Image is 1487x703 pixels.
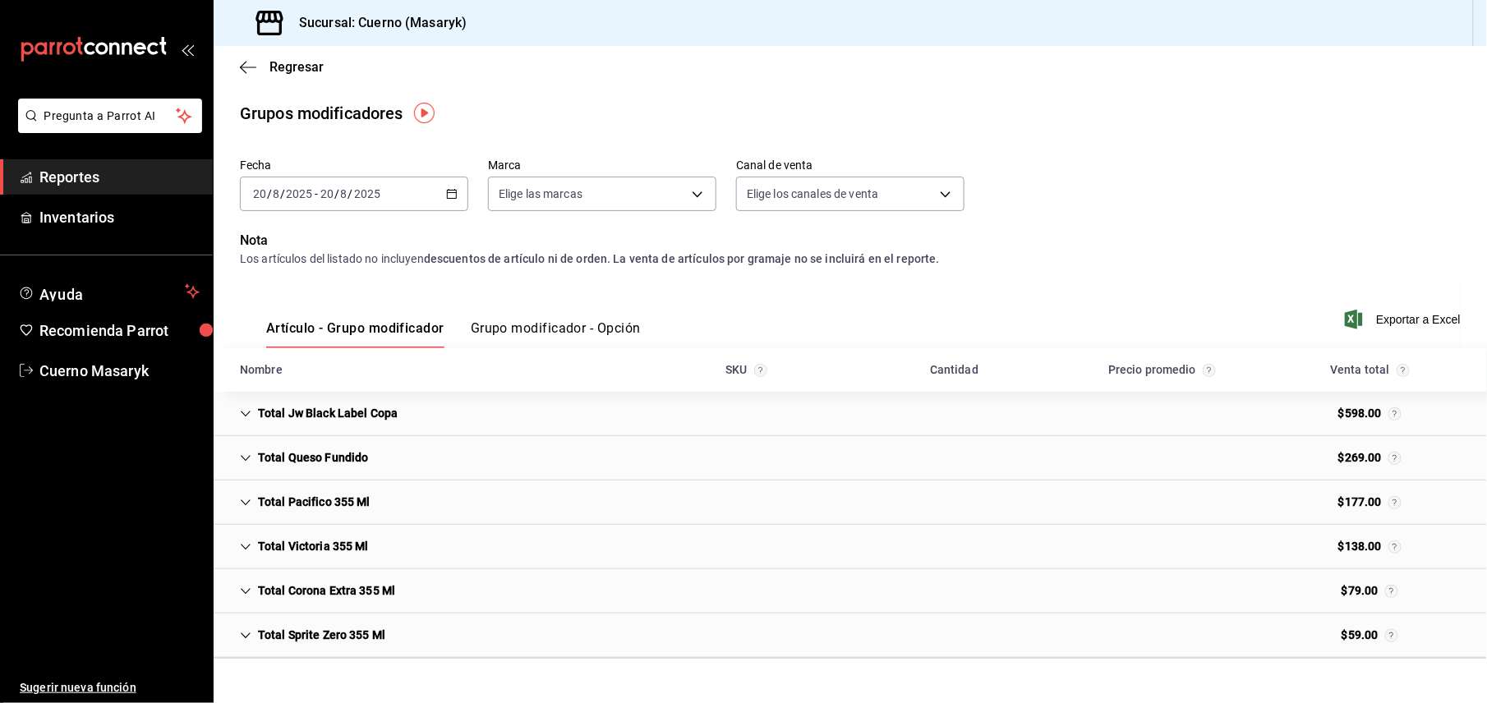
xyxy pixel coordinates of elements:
[334,187,339,200] span: /
[1328,576,1411,606] div: Cell
[44,108,177,125] span: Pregunta a Parrot AI
[1388,540,1402,554] svg: Venta total = venta de artículos + venta grupos modificadores
[214,348,1487,659] div: Container
[214,480,1487,525] div: Row
[18,99,202,133] button: Pregunta a Parrot AI
[240,59,324,75] button: Regresar
[424,252,940,265] strong: descuentos de artículo ni de orden. La venta de artículos por gramaje no se incluirá en el reporte.
[181,43,194,56] button: open_drawer_menu
[1325,487,1415,517] div: Cell
[214,525,1487,569] div: Row
[353,187,381,200] input: ----
[734,452,760,465] div: Cell
[280,187,285,200] span: /
[734,407,760,420] div: Cell
[414,103,435,123] img: Tooltip marker
[320,187,334,200] input: --
[227,355,642,385] div: HeadCell
[1149,540,1176,554] div: Cell
[1203,364,1216,377] svg: Precio promedio = total artículos / cantidad
[227,443,382,473] div: Cell
[1149,585,1176,598] div: Cell
[214,436,1487,480] div: Row
[12,119,202,136] a: Pregunta a Parrot AI
[941,540,968,554] div: Cell
[736,160,964,172] label: Canal de venta
[227,620,398,650] div: Cell
[1149,407,1176,420] div: Cell
[240,160,468,172] label: Fecha
[1266,355,1474,385] div: HeadCell
[227,531,382,562] div: Cell
[315,187,318,200] span: -
[734,629,760,642] div: Cell
[754,364,767,377] svg: Los artículos y grupos modificadores se agruparán por SKU; se mostrará el primer creado.
[266,320,641,348] div: navigation tabs
[227,576,408,606] div: Cell
[227,487,384,517] div: Cell
[1328,620,1411,650] div: Cell
[227,398,411,429] div: Cell
[1348,310,1461,329] button: Exportar a Excel
[642,355,850,385] div: HeadCell
[1385,585,1398,598] svg: Venta total = venta de artículos + venta grupos modificadores
[941,452,968,465] div: Cell
[1149,452,1176,465] div: Cell
[269,59,324,75] span: Regresar
[941,629,968,642] div: Cell
[1325,398,1415,429] div: Cell
[747,186,878,202] span: Elige los canales de venta
[1388,496,1402,509] svg: Venta total = venta de artículos + venta grupos modificadores
[850,355,1058,385] div: HeadCell
[214,569,1487,613] div: Row
[499,186,582,202] span: Elige las marcas
[734,540,760,554] div: Cell
[267,187,272,200] span: /
[348,187,353,200] span: /
[252,187,267,200] input: --
[471,320,641,348] button: Grupo modificador - Opción
[1149,629,1176,642] div: Cell
[941,585,968,598] div: Cell
[941,407,968,420] div: Cell
[240,231,1461,250] p: Nota
[1325,531,1415,562] div: Cell
[734,496,760,509] div: Cell
[340,187,348,200] input: --
[1388,452,1402,465] svg: Venta total = venta de artículos + venta grupos modificadores
[214,392,1487,436] div: Row
[1149,496,1176,509] div: Cell
[286,13,467,33] h3: Sucursal: Cuerno (Masaryk)
[20,679,200,696] span: Sugerir nueva función
[39,319,200,342] span: Recomienda Parrot
[1385,629,1398,642] svg: Venta total = venta de artículos + venta grupos modificadores
[1388,407,1402,420] svg: Venta total = venta de artículos + venta grupos modificadores
[240,101,403,126] div: Grupos modificadores
[39,206,200,228] span: Inventarios
[272,187,280,200] input: --
[1058,355,1266,385] div: HeadCell
[488,160,716,172] label: Marca
[39,360,200,382] span: Cuerno Masaryk
[240,250,1461,268] div: Los artículos del listado no incluyen
[39,166,200,188] span: Reportes
[39,282,178,301] span: Ayuda
[734,585,760,598] div: Cell
[285,187,313,200] input: ----
[1397,364,1410,377] svg: La venta total considera cambios de precios en los artículos así como costos adicionales por grup...
[214,613,1487,658] div: Row
[941,496,968,509] div: Cell
[214,348,1487,392] div: Head
[1325,443,1415,473] div: Cell
[266,320,444,348] button: Artículo - Grupo modificador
